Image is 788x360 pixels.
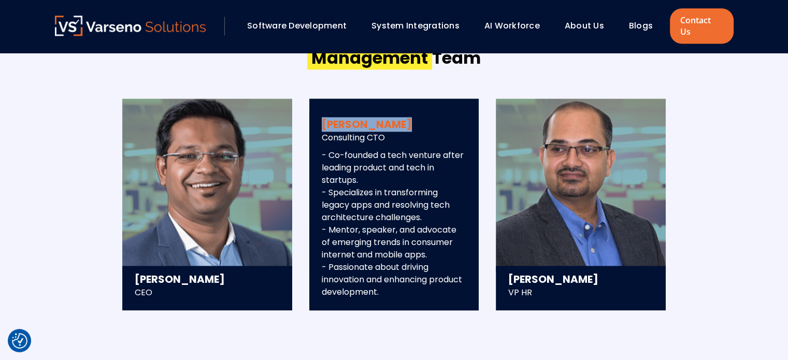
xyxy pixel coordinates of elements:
[307,46,432,69] span: Management
[371,20,460,32] a: System Integrations
[624,17,667,35] div: Blogs
[322,132,467,155] div: Consulting CTO
[560,17,619,35] div: About Us
[12,333,27,349] img: Revisit consent button
[565,20,604,32] a: About Us
[135,286,280,310] div: CEO
[366,17,474,35] div: System Integrations
[508,286,653,310] div: VP HR
[12,333,27,349] button: Cookie Settings
[322,117,467,132] h3: [PERSON_NAME]
[322,149,467,298] p: - Co-founded a tech venture after leading product and tech in startups. - Specializes in transfor...
[55,16,206,36] img: Varseno Solutions – Product Engineering & IT Services
[670,8,733,44] a: Contact Us
[242,17,361,35] div: Software Development
[629,20,653,32] a: Blogs
[307,47,481,69] h2: Team
[247,20,347,32] a: Software Development
[479,17,554,35] div: AI Workforce
[484,20,540,32] a: AI Workforce
[508,272,653,286] h3: [PERSON_NAME]
[135,272,280,286] h3: [PERSON_NAME]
